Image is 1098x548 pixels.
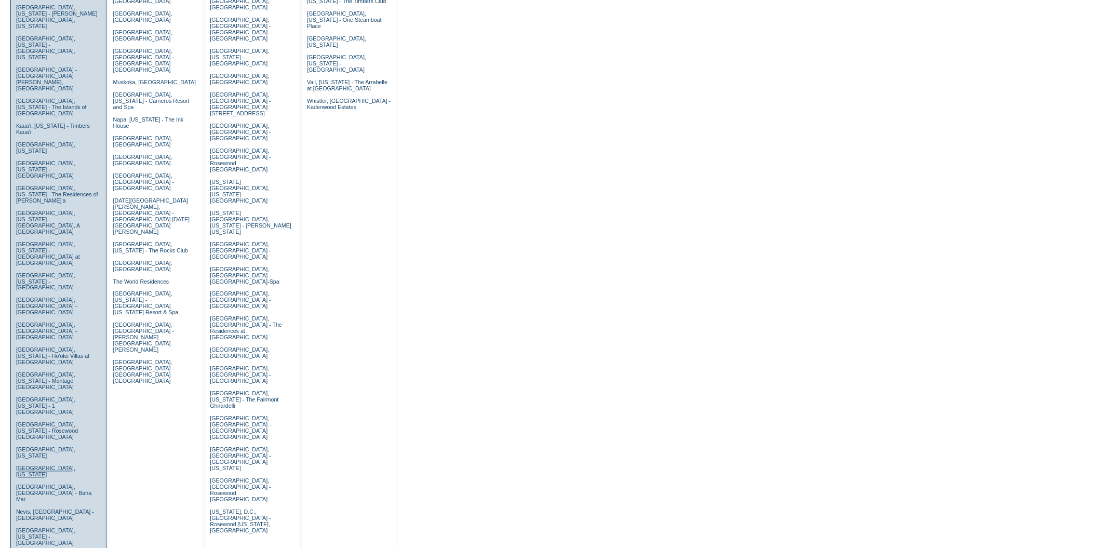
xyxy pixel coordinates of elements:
[113,359,174,384] a: [GEOGRAPHIC_DATA], [GEOGRAPHIC_DATA] - [GEOGRAPHIC_DATA] [GEOGRAPHIC_DATA]
[307,54,366,73] a: [GEOGRAPHIC_DATA], [US_STATE] - [GEOGRAPHIC_DATA]
[210,241,271,260] a: [GEOGRAPHIC_DATA], [GEOGRAPHIC_DATA] - [GEOGRAPHIC_DATA]
[16,272,75,291] a: [GEOGRAPHIC_DATA], [US_STATE] - [GEOGRAPHIC_DATA]
[113,135,172,148] a: [GEOGRAPHIC_DATA], [GEOGRAPHIC_DATA]
[113,116,184,129] a: Napa, [US_STATE] - The Ink House
[16,66,77,91] a: [GEOGRAPHIC_DATA] - [GEOGRAPHIC_DATA][PERSON_NAME], [GEOGRAPHIC_DATA]
[210,123,271,141] a: [GEOGRAPHIC_DATA], [GEOGRAPHIC_DATA] - [GEOGRAPHIC_DATA]
[16,397,75,416] a: [GEOGRAPHIC_DATA], [US_STATE] - 1 [GEOGRAPHIC_DATA]
[210,478,271,503] a: [GEOGRAPHIC_DATA], [GEOGRAPHIC_DATA] - Rosewood [GEOGRAPHIC_DATA]
[210,73,269,85] a: [GEOGRAPHIC_DATA], [GEOGRAPHIC_DATA]
[113,154,172,166] a: [GEOGRAPHIC_DATA], [GEOGRAPHIC_DATA]
[113,10,172,23] a: [GEOGRAPHIC_DATA], [GEOGRAPHIC_DATA]
[210,366,271,384] a: [GEOGRAPHIC_DATA], [GEOGRAPHIC_DATA] - [GEOGRAPHIC_DATA]
[16,185,98,204] a: [GEOGRAPHIC_DATA], [US_STATE] - The Residences of [PERSON_NAME]'a
[16,123,90,135] a: Kaua'i, [US_STATE] - Timbers Kaua'i
[113,278,169,285] a: The World Residences
[113,79,196,85] a: Muskoka, [GEOGRAPHIC_DATA]
[16,35,75,60] a: [GEOGRAPHIC_DATA], [US_STATE] - [GEOGRAPHIC_DATA], [US_STATE]
[16,422,78,440] a: [GEOGRAPHIC_DATA], [US_STATE] - Rosewood [GEOGRAPHIC_DATA]
[210,447,271,472] a: [GEOGRAPHIC_DATA], [GEOGRAPHIC_DATA] - [GEOGRAPHIC_DATA] [US_STATE]
[210,391,278,409] a: [GEOGRAPHIC_DATA], [US_STATE] - The Fairmont Ghirardelli
[307,98,391,110] a: Whistler, [GEOGRAPHIC_DATA] - Kadenwood Estates
[307,35,366,48] a: [GEOGRAPHIC_DATA], [US_STATE]
[210,48,269,66] a: [GEOGRAPHIC_DATA], [US_STATE] - [GEOGRAPHIC_DATA]
[16,141,75,154] a: [GEOGRAPHIC_DATA], [US_STATE]
[16,528,75,546] a: [GEOGRAPHIC_DATA], [US_STATE] - [GEOGRAPHIC_DATA]
[210,210,291,235] a: [US_STATE][GEOGRAPHIC_DATA], [US_STATE] - [PERSON_NAME] [US_STATE]
[16,160,75,179] a: [GEOGRAPHIC_DATA], [US_STATE] - [GEOGRAPHIC_DATA]
[16,447,75,459] a: [GEOGRAPHIC_DATA], [US_STATE]
[113,260,172,272] a: [GEOGRAPHIC_DATA], [GEOGRAPHIC_DATA]
[210,179,269,204] a: [US_STATE][GEOGRAPHIC_DATA], [US_STATE][GEOGRAPHIC_DATA]
[113,48,174,73] a: [GEOGRAPHIC_DATA], [GEOGRAPHIC_DATA] - [GEOGRAPHIC_DATA] [GEOGRAPHIC_DATA]
[113,172,174,191] a: [GEOGRAPHIC_DATA], [GEOGRAPHIC_DATA] - [GEOGRAPHIC_DATA]
[16,241,80,266] a: [GEOGRAPHIC_DATA], [US_STATE] - [GEOGRAPHIC_DATA] at [GEOGRAPHIC_DATA]
[16,210,80,235] a: [GEOGRAPHIC_DATA], [US_STATE] - [GEOGRAPHIC_DATA], A [GEOGRAPHIC_DATA]
[16,484,91,503] a: [GEOGRAPHIC_DATA], [GEOGRAPHIC_DATA] - Baha Mar
[210,416,271,440] a: [GEOGRAPHIC_DATA], [GEOGRAPHIC_DATA] - [GEOGRAPHIC_DATA] [GEOGRAPHIC_DATA]
[210,91,271,116] a: [GEOGRAPHIC_DATA], [GEOGRAPHIC_DATA] - [GEOGRAPHIC_DATA][STREET_ADDRESS]
[210,17,271,42] a: [GEOGRAPHIC_DATA], [GEOGRAPHIC_DATA] - [GEOGRAPHIC_DATA] [GEOGRAPHIC_DATA]
[113,197,190,235] a: [DATE][GEOGRAPHIC_DATA][PERSON_NAME], [GEOGRAPHIC_DATA] - [GEOGRAPHIC_DATA] [DATE][GEOGRAPHIC_DAT...
[16,297,77,316] a: [GEOGRAPHIC_DATA], [GEOGRAPHIC_DATA] - [GEOGRAPHIC_DATA]
[16,372,75,391] a: [GEOGRAPHIC_DATA], [US_STATE] - Montage [GEOGRAPHIC_DATA]
[113,291,179,316] a: [GEOGRAPHIC_DATA], [US_STATE] - [GEOGRAPHIC_DATA] [US_STATE] Resort & Spa
[210,347,269,359] a: [GEOGRAPHIC_DATA], [GEOGRAPHIC_DATA]
[113,241,189,253] a: [GEOGRAPHIC_DATA], [US_STATE] - The Rocks Club
[16,347,89,366] a: [GEOGRAPHIC_DATA], [US_STATE] - Ho'olei Villas at [GEOGRAPHIC_DATA]
[210,148,271,172] a: [GEOGRAPHIC_DATA], [GEOGRAPHIC_DATA] - Rosewood [GEOGRAPHIC_DATA]
[16,322,77,341] a: [GEOGRAPHIC_DATA], [GEOGRAPHIC_DATA] - [GEOGRAPHIC_DATA]
[307,10,382,29] a: [GEOGRAPHIC_DATA], [US_STATE] - One Steamboat Place
[210,316,282,341] a: [GEOGRAPHIC_DATA], [GEOGRAPHIC_DATA] - The Residences at [GEOGRAPHIC_DATA]
[113,91,190,110] a: [GEOGRAPHIC_DATA], [US_STATE] - Carneros Resort and Spa
[307,79,387,91] a: Vail, [US_STATE] - The Arrabelle at [GEOGRAPHIC_DATA]
[16,509,94,522] a: Nevis, [GEOGRAPHIC_DATA] - [GEOGRAPHIC_DATA]
[113,322,174,353] a: [GEOGRAPHIC_DATA], [GEOGRAPHIC_DATA] - [PERSON_NAME][GEOGRAPHIC_DATA][PERSON_NAME]
[210,266,279,285] a: [GEOGRAPHIC_DATA], [GEOGRAPHIC_DATA] - [GEOGRAPHIC_DATA]-Spa
[16,4,98,29] a: [GEOGRAPHIC_DATA], [US_STATE] - [PERSON_NAME][GEOGRAPHIC_DATA], [US_STATE]
[210,291,271,310] a: [GEOGRAPHIC_DATA], [GEOGRAPHIC_DATA] - [GEOGRAPHIC_DATA]
[16,465,75,478] a: [GEOGRAPHIC_DATA], [US_STATE]
[210,509,271,534] a: [US_STATE], D.C., [GEOGRAPHIC_DATA] - Rosewood [US_STATE], [GEOGRAPHIC_DATA]
[113,29,172,42] a: [GEOGRAPHIC_DATA], [GEOGRAPHIC_DATA]
[16,98,87,116] a: [GEOGRAPHIC_DATA], [US_STATE] - The Islands of [GEOGRAPHIC_DATA]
